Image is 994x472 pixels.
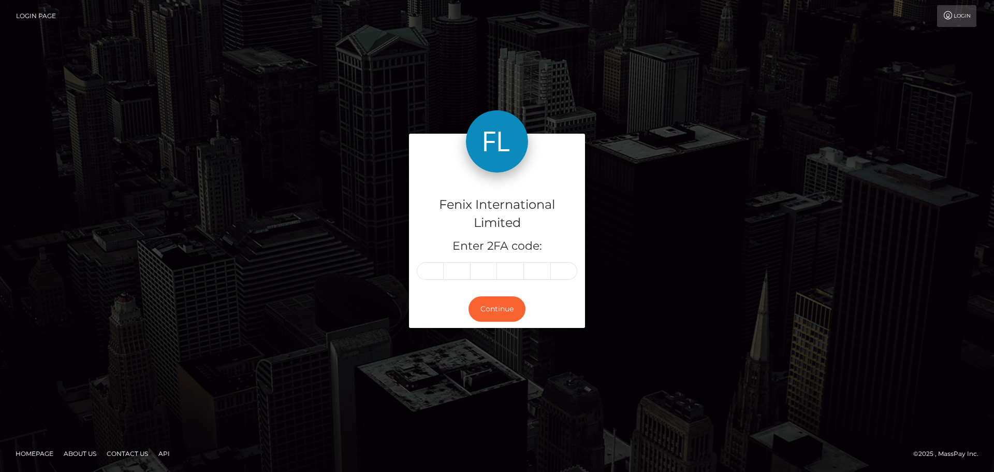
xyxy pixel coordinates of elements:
[937,5,976,27] a: Login
[913,448,986,460] div: © 2025 , MassPay Inc.
[11,446,57,462] a: Homepage
[16,5,56,27] a: Login Page
[60,446,100,462] a: About Us
[417,196,577,232] h4: Fenix International Limited
[417,238,577,254] h5: Enter 2FA code:
[103,446,152,462] a: Contact Us
[154,446,174,462] a: API
[466,110,528,173] img: Fenix International Limited
[469,296,525,322] button: Continue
